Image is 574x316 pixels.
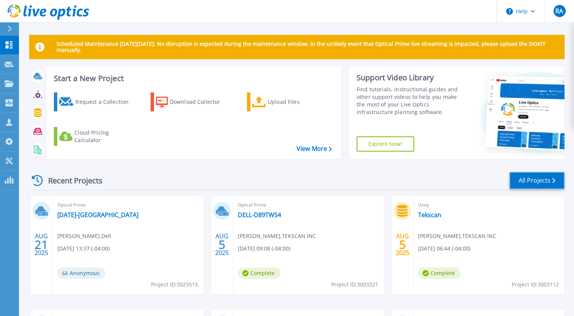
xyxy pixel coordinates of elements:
[418,232,496,240] span: [PERSON_NAME] , TEKSCAN INC
[238,268,280,279] span: Complete
[74,129,135,144] div: Cloud Pricing Calculator
[54,74,332,83] h3: Start a New Project
[54,92,138,111] a: Request a Collection
[247,92,332,111] a: Upload Files
[57,244,110,253] span: [DATE] 13:37 (-04:00)
[297,145,332,152] a: View More
[418,268,461,279] span: Complete
[238,211,281,219] a: DELL-D89TW54
[219,241,225,248] span: 5
[57,232,111,240] span: [PERSON_NAME] , Dell
[418,244,470,253] span: [DATE] 06:44 (-04:00)
[268,94,329,110] div: Upload Files
[238,232,316,240] span: [PERSON_NAME] , TEKSCAN INC
[418,211,441,219] a: Tekscan
[151,280,198,289] span: Project ID: 3023515
[512,280,559,289] span: Project ID: 3003112
[54,127,138,146] a: Cloud Pricing Calculator
[238,244,290,253] span: [DATE] 09:08 (-04:00)
[510,172,565,189] a: All Projects
[418,201,560,209] span: Unity
[34,231,49,258] div: AUG 2025
[399,241,406,248] span: 5
[35,241,48,248] span: 21
[215,231,229,258] div: AUG 2025
[57,41,558,53] p: Scheduled Maintenance [DATE][DATE]: No disruption is expected during the maintenance window. In t...
[238,201,380,209] span: Optical Prime
[357,73,465,83] div: Support Video Library
[151,92,235,111] a: Download Collector
[57,201,199,209] span: Optical Prime
[357,136,414,152] a: Explore Now!
[29,171,113,190] div: Recent Projects
[395,231,410,258] div: AUG 2025
[555,8,563,14] span: RA
[331,280,378,289] span: Project ID: 3003321
[357,86,465,116] div: Find tutorials, instructional guides and other support videos to help you make the most of your L...
[170,94,231,110] div: Download Collector
[57,268,105,279] span: Anonymous
[57,211,138,219] a: [DATE]-[GEOGRAPHIC_DATA]
[75,94,136,110] div: Request a Collection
